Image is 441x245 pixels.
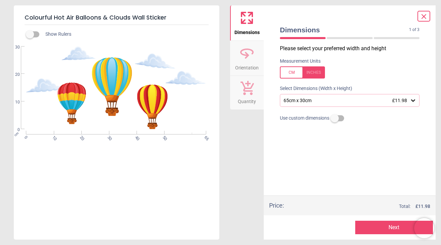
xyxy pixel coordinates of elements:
h5: Colourful Hot Air Balloons & Clouds Wall Sticker [25,11,209,25]
span: cm [13,131,20,137]
span: 30 [7,44,20,50]
div: Show Rulers [30,30,219,38]
button: Dimensions [230,5,264,40]
button: Orientation [230,41,264,76]
span: 1 of 3 [409,27,419,33]
label: Select Dimensions (Width x Height) [274,85,352,92]
span: 10 [51,135,55,139]
span: 50 [161,135,166,139]
span: 40 [134,135,138,139]
iframe: Brevo live chat [414,218,434,238]
span: 0 [23,135,28,139]
span: Dimensions [280,25,409,35]
span: Dimensions [234,26,260,36]
span: £ [415,203,430,210]
span: Use custom dimensions [280,115,329,122]
div: Price : [269,201,284,210]
span: 10 [7,99,20,105]
div: 65cm x 30cm [283,98,410,103]
span: 65 [203,135,207,139]
span: 20 [7,72,20,78]
span: Quantity [238,95,256,105]
button: Next [355,221,433,234]
span: Orientation [235,61,259,71]
span: 30 [106,135,110,139]
span: 11.98 [418,204,430,209]
label: Measurement Units [280,58,321,65]
span: 0 [7,127,20,133]
button: Quantity [230,76,264,110]
div: Total: [294,203,430,210]
span: 20 [78,135,83,139]
p: Please select your preferred width and height [280,45,425,52]
span: £11.98 [392,98,407,103]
